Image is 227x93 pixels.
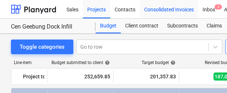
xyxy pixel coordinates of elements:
button: Toggle categories [11,40,73,54]
iframe: Chat Widget [191,58,227,93]
a: Claims [202,19,226,33]
div: Line-item [11,60,47,65]
a: Budget [96,19,121,33]
span: 2 [215,4,222,10]
div: Project total [23,71,45,82]
div: 201,357.83 [116,71,176,82]
div: Toggle categories [20,42,65,52]
div: Budget submitted to client [51,60,110,65]
span: help [169,60,176,65]
span: help [103,60,110,65]
div: Target budget [142,60,176,65]
a: Client contract [121,19,163,33]
div: 252,659.85 [51,71,110,82]
div: Cen Geebung Dock Infill [11,23,87,31]
a: Subcontracts [163,19,202,33]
